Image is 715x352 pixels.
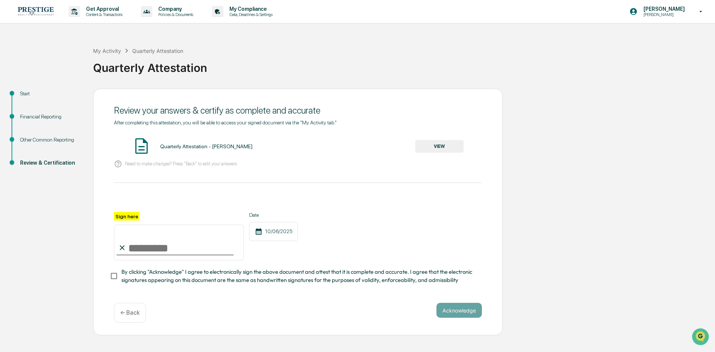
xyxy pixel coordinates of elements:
[53,126,90,132] a: Powered byPylon
[120,309,140,316] p: ← Back
[638,6,689,12] p: [PERSON_NAME]
[80,12,126,17] p: Content & Transactions
[125,161,237,167] p: Need to make changes? Press "Back" to edit your answers
[7,95,13,101] div: 🖐️
[20,159,81,167] div: Review & Certification
[114,212,139,221] label: Sign here
[114,105,482,116] div: Review your answers & certify as complete and accurate
[7,16,136,28] p: How can we help?
[4,91,51,104] a: 🖐️Preclearance
[74,126,90,132] span: Pylon
[127,59,136,68] button: Start new chat
[4,105,50,118] a: 🔎Data Lookup
[7,57,21,70] img: 1746055101610-c473b297-6a78-478c-a979-82029cc54cd1
[20,113,81,121] div: Financial Reporting
[20,90,81,98] div: Start
[54,95,60,101] div: 🗄️
[223,12,276,17] p: Data, Deadlines & Settings
[132,137,151,155] img: Document Icon
[152,6,197,12] p: Company
[7,109,13,115] div: 🔎
[15,94,48,101] span: Preclearance
[160,143,252,149] div: Quarterly Attestation - [PERSON_NAME]
[51,91,95,104] a: 🗄️Attestations
[20,136,81,144] div: Other Common Reporting
[436,303,482,318] button: Acknowledge
[249,222,298,241] div: 10/06/2025
[25,64,94,70] div: We're available if you need us!
[93,48,121,54] div: My Activity
[691,327,711,348] iframe: Open customer support
[152,12,197,17] p: Policies & Documents
[638,12,689,17] p: [PERSON_NAME]
[18,7,54,16] img: logo
[93,55,711,74] div: Quarterly Attestation
[415,140,464,153] button: VIEW
[61,94,92,101] span: Attestations
[25,57,122,64] div: Start new chat
[132,48,183,54] div: Quarterly Attestation
[114,120,337,126] span: After completing this attestation, you will be able to access your signed document via the "My Ac...
[121,268,476,285] span: By clicking "Acknowledge" I agree to electronically sign the above document and attest that it is...
[15,108,47,115] span: Data Lookup
[80,6,126,12] p: Get Approval
[223,6,276,12] p: My Compliance
[249,212,298,218] label: Date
